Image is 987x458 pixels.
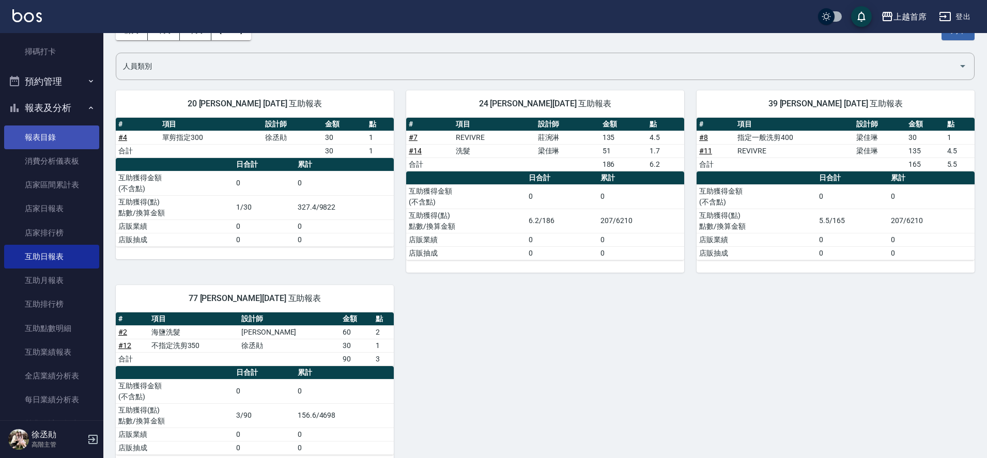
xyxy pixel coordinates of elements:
td: 0 [888,184,975,209]
div: 上越首席 [893,10,927,23]
th: 日合計 [816,171,888,185]
td: 156.6/4698 [295,403,394,428]
th: 金額 [600,118,647,131]
td: 0 [295,219,394,233]
td: 徐丞勛 [239,339,340,352]
td: 互助獲得(點) 點數/換算金額 [116,403,234,428]
td: 互助獲得金額 (不含點) [116,171,234,195]
span: 24 [PERSON_NAME][DATE] 互助報表 [419,99,672,109]
td: 店販抽成 [116,441,234,454]
td: 0 [234,233,295,246]
td: 207/6210 [598,209,684,233]
button: 報表及分析 [4,94,99,121]
td: 0 [295,171,394,195]
td: 徐丞勛 [263,131,322,144]
td: 梁佳琳 [854,144,906,157]
td: 5.5/165 [816,209,888,233]
a: 掃碼打卡 [4,40,99,64]
td: 店販業績 [116,219,234,233]
a: #7 [409,133,418,141]
th: # [116,118,160,131]
a: 互助日報表 [4,245,99,269]
td: 互助獲得金額 (不含點) [116,379,234,403]
td: 互助獲得金額 (不含點) [697,184,816,209]
th: 點 [373,312,394,326]
th: 累計 [295,366,394,380]
table: a dense table [116,312,394,366]
table: a dense table [116,158,394,247]
td: 0 [295,379,394,403]
td: 2 [373,325,394,339]
td: 60 [340,325,373,339]
th: 點 [647,118,684,131]
td: 互助獲得(點) 點數/換算金額 [406,209,526,233]
td: 0 [526,246,598,260]
td: REVIVRE [453,131,535,144]
td: 1.7 [647,144,684,157]
td: 30 [322,144,366,157]
button: 上越首席 [877,6,931,27]
td: 165 [906,157,944,171]
td: 合計 [116,352,149,366]
td: 莊涴淋 [535,131,600,144]
td: REVIVRE [735,144,854,157]
a: 營業統計分析表 [4,412,99,436]
span: 77 [PERSON_NAME][DATE] 互助報表 [128,293,381,304]
a: #11 [699,147,712,155]
td: 不指定洗剪350 [149,339,239,352]
a: #8 [699,133,708,141]
th: # [697,118,735,131]
table: a dense table [406,171,684,260]
button: Open [954,58,971,74]
table: a dense table [116,118,394,158]
a: #2 [118,328,127,336]
a: 全店業績分析表 [4,364,99,388]
a: 互助月報表 [4,269,99,292]
td: 186 [600,157,647,171]
a: 互助排行榜 [4,292,99,316]
a: #14 [409,147,422,155]
td: 合計 [116,144,160,157]
td: 0 [526,184,598,209]
a: #12 [118,341,131,350]
span: 39 [PERSON_NAME] [DATE] 互助報表 [709,99,962,109]
td: 1 [373,339,394,352]
td: 互助獲得(點) 點數/換算金額 [697,209,816,233]
th: 金額 [340,312,373,326]
th: 項目 [149,312,239,326]
td: 1/30 [234,195,295,219]
td: 327.4/9822 [295,195,394,219]
td: 0 [295,441,394,454]
th: 累計 [888,171,975,185]
h5: 徐丞勛 [32,430,84,440]
td: 0 [888,246,975,260]
td: 店販抽成 [406,246,526,260]
td: 海鹽洗髮 [149,325,239,339]
table: a dense table [697,171,975,260]
td: 5.5 [945,157,975,171]
td: 4.5 [647,131,684,144]
td: 90 [340,352,373,366]
span: 20 [PERSON_NAME] [DATE] 互助報表 [128,99,381,109]
td: 1 [366,131,394,144]
img: Person [8,429,29,450]
td: 3/90 [234,403,295,428]
td: 合計 [697,157,735,171]
td: 店販抽成 [116,233,234,246]
td: 6.2 [647,157,684,171]
button: 登出 [935,7,975,26]
td: 0 [816,246,888,260]
td: 0 [816,184,888,209]
td: 1 [366,144,394,157]
th: 日合計 [526,171,598,185]
td: 0 [295,428,394,441]
th: 設計師 [263,118,322,131]
td: [PERSON_NAME] [239,325,340,339]
td: 合計 [406,157,453,171]
td: 店販業績 [697,233,816,246]
td: 0 [234,428,295,441]
input: 人員名稱 [120,57,954,75]
p: 高階主管 [32,440,84,449]
a: 店家區間累計表 [4,173,99,197]
td: 店販抽成 [697,246,816,260]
